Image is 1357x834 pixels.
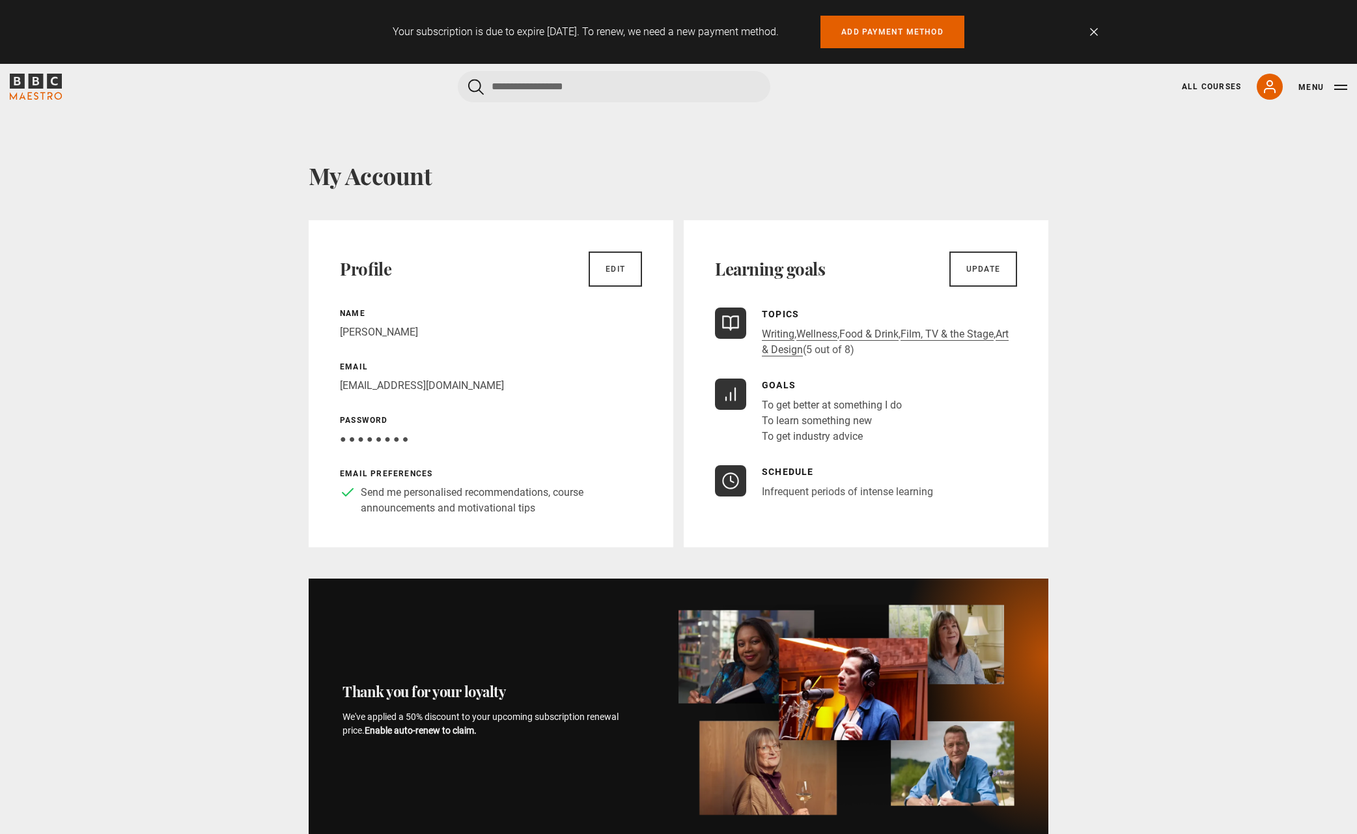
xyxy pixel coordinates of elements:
[762,379,902,392] p: Goals
[340,361,642,373] p: Email
[458,71,770,102] input: Search
[589,252,642,287] a: Edit
[762,429,902,444] li: To get industry advice
[762,326,1017,358] p: , , , , (5 out of 8)
[1182,81,1241,93] a: All Courses
[393,24,779,40] p: Your subscription is due to expire [DATE]. To renew, we need a new payment method.
[762,484,933,500] p: Infrequent periods of intense learning
[10,74,62,100] svg: BBC Maestro
[340,468,642,480] p: Email preferences
[820,16,964,48] a: Add payment method
[762,397,902,413] li: To get better at something I do
[340,433,408,445] span: ● ● ● ● ● ● ● ●
[839,328,899,341] a: Food & Drink
[715,259,825,280] h2: Learning goals
[343,710,647,738] p: We've applied a 50% discount to your upcoming subscription renewal price.
[762,308,1017,321] p: Topics
[340,324,642,340] p: [PERSON_NAME]
[1298,81,1347,94] button: Toggle navigation
[340,308,642,319] p: Name
[343,683,647,700] h2: Thank you for your loyalty
[365,725,477,736] b: Enable auto-renew to claim.
[340,378,642,394] p: [EMAIL_ADDRESS][DOMAIN_NAME]
[340,259,391,280] h2: Profile
[678,605,1014,816] img: banner_image-1d4a58306c65641337db.webp
[949,252,1017,287] a: Update
[468,79,484,95] button: Submit the search query
[309,162,1048,189] h1: My Account
[901,328,994,341] a: Film, TV & the Stage
[762,413,902,429] li: To learn something new
[762,328,794,341] a: Writing
[796,328,837,341] a: Wellness
[762,465,933,479] p: Schedule
[340,414,642,426] p: Password
[361,485,642,516] p: Send me personalised recommendations, course announcements and motivational tips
